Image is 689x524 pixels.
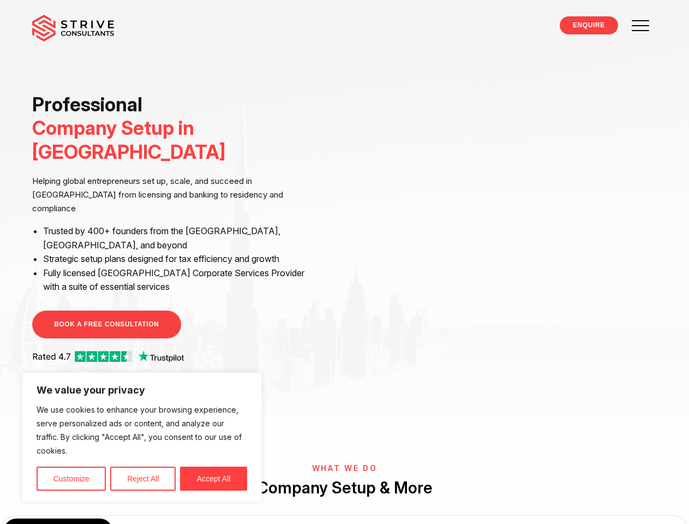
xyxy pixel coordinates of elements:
[43,252,321,266] li: Strategic setup plans designed for tax efficiency and growth
[37,384,247,397] p: We value your privacy
[560,16,618,34] a: ENQUIRE
[32,311,181,338] a: BOOK A FREE CONSULTATION
[32,175,321,216] p: Helping global entrepreneurs set up, scale, and succeed in [GEOGRAPHIC_DATA] from licensing and b...
[32,116,225,163] span: Company Setup in [GEOGRAPHIC_DATA]
[37,467,106,491] button: Customize
[337,93,645,266] iframe: <br />
[180,467,247,491] button: Accept All
[37,403,247,458] p: We use cookies to enhance your browsing experience, serve personalized ads or content, and analyz...
[110,467,176,491] button: Reject All
[43,266,321,294] li: Fully licensed [GEOGRAPHIC_DATA] Corporate Services Provider with a suite of essential services
[32,93,321,164] h1: Professional
[32,15,114,42] img: main-logo.svg
[43,224,321,252] li: Trusted by 400+ founders from the [GEOGRAPHIC_DATA], [GEOGRAPHIC_DATA], and beyond
[22,372,262,502] div: We value your privacy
